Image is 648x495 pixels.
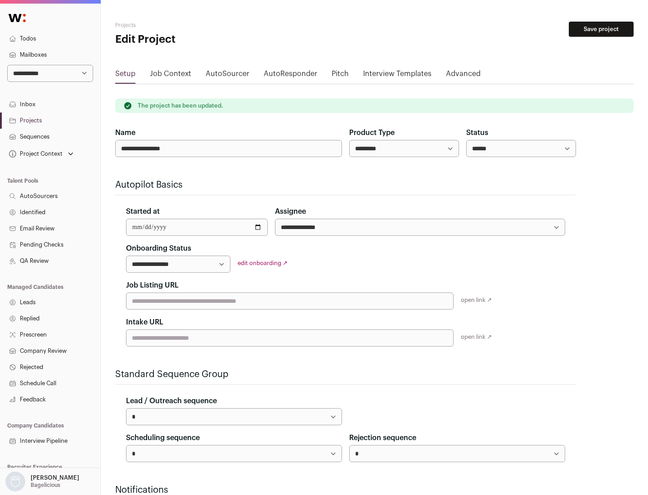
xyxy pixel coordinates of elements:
label: Intake URL [126,317,163,328]
button: Open dropdown [7,148,75,160]
p: The project has been updated. [138,102,223,109]
a: Interview Templates [363,68,432,83]
label: Onboarding Status [126,243,191,254]
p: Bagelicious [31,481,60,489]
label: Name [115,127,135,138]
label: Rejection sequence [349,432,416,443]
a: Setup [115,68,135,83]
label: Product Type [349,127,395,138]
label: Scheduling sequence [126,432,200,443]
a: edit onboarding ↗ [238,260,288,266]
button: Save project [569,22,634,37]
h2: Standard Sequence Group [115,368,576,381]
a: Advanced [446,68,481,83]
label: Assignee [275,206,306,217]
div: Project Context [7,150,63,157]
h2: Autopilot Basics [115,179,576,191]
a: Pitch [332,68,349,83]
a: AutoResponder [264,68,317,83]
a: Job Context [150,68,191,83]
label: Status [466,127,488,138]
img: Wellfound [4,9,31,27]
label: Job Listing URL [126,280,179,291]
h2: Projects [115,22,288,29]
h1: Edit Project [115,32,288,47]
button: Open dropdown [4,472,81,491]
label: Lead / Outreach sequence [126,396,217,406]
a: AutoSourcer [206,68,249,83]
img: nopic.png [5,472,25,491]
label: Started at [126,206,160,217]
p: [PERSON_NAME] [31,474,79,481]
